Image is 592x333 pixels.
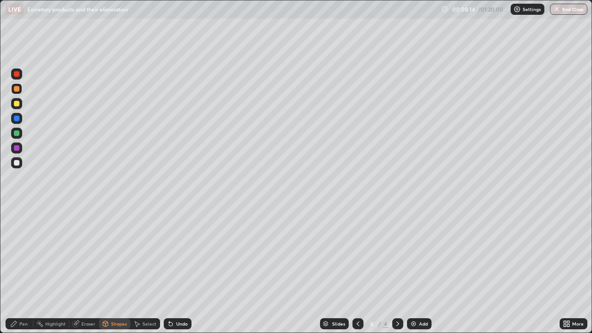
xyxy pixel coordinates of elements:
div: Undo [176,321,188,326]
div: More [572,321,584,326]
img: end-class-cross [553,6,561,13]
div: 4 [367,321,376,327]
div: Eraser [81,321,95,326]
div: Shapes [111,321,127,326]
img: add-slide-button [410,320,417,327]
div: Add [419,321,428,326]
img: class-settings-icons [513,6,521,13]
div: / [378,321,381,327]
div: 4 [383,320,388,328]
p: Settings [523,7,541,12]
p: Excretory products and their elimination [27,6,128,13]
button: End Class [550,4,587,15]
div: Select [142,321,156,326]
div: Slides [332,321,345,326]
p: LIVE [8,6,21,13]
div: Pen [19,321,28,326]
div: Highlight [45,321,66,326]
